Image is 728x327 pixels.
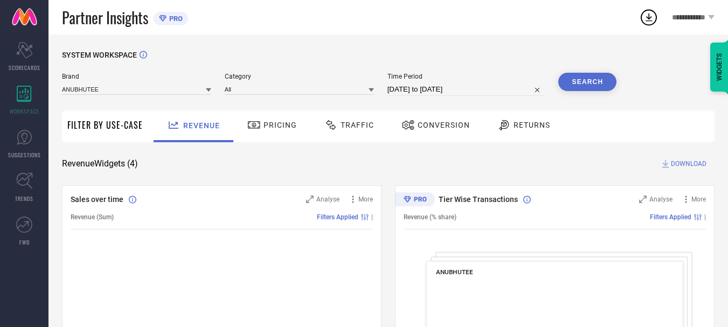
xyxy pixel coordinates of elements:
span: PRO [167,15,183,23]
span: TRENDS [15,194,33,203]
span: Revenue [183,121,220,130]
span: Traffic [341,121,374,129]
span: | [371,213,373,221]
span: SYSTEM WORKSPACE [62,51,137,59]
span: Revenue (Sum) [71,213,114,221]
span: Partner Insights [62,6,148,29]
div: Premium [395,192,435,208]
span: Sales over time [71,195,123,204]
span: Conversion [418,121,470,129]
span: WORKSPACE [10,107,39,115]
span: Analyse [649,196,672,203]
span: More [691,196,706,203]
span: Filters Applied [317,213,358,221]
span: Pricing [264,121,297,129]
span: | [704,213,706,221]
span: Time Period [387,73,545,80]
span: DOWNLOAD [671,158,706,169]
input: Select time period [387,83,545,96]
span: Returns [514,121,550,129]
span: Filter By Use-Case [67,119,143,131]
span: Category [225,73,374,80]
span: Analyse [316,196,339,203]
div: Open download list [639,8,658,27]
svg: Zoom [306,196,314,203]
span: Tier Wise Transactions [439,195,518,204]
span: Filters Applied [650,213,691,221]
span: Revenue Widgets ( 4 ) [62,158,138,169]
span: ANUBHUTEE [436,268,473,276]
button: Search [558,73,616,91]
span: FWD [19,238,30,246]
span: Revenue (% share) [404,213,456,221]
span: SUGGESTIONS [8,151,41,159]
svg: Zoom [639,196,647,203]
span: More [358,196,373,203]
span: Brand [62,73,211,80]
span: SCORECARDS [9,64,40,72]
